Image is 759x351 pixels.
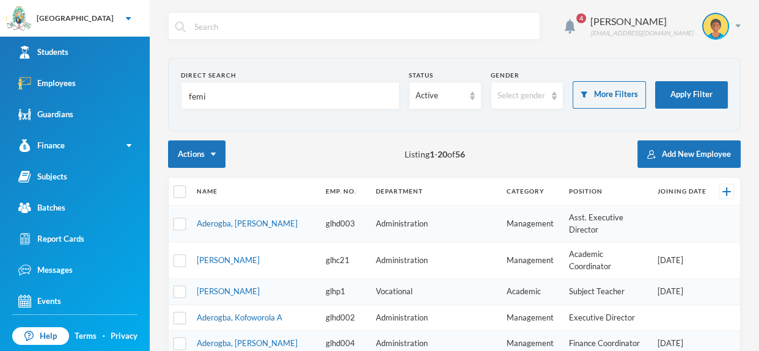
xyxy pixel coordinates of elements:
div: Employees [18,77,76,90]
img: logo [7,7,31,31]
th: Name [191,178,319,206]
span: Listing - of [405,148,465,161]
div: Events [18,295,61,308]
td: Vocational [369,279,500,305]
div: Active [416,90,464,102]
button: Actions [168,140,226,168]
div: [GEOGRAPHIC_DATA] [37,13,114,24]
a: [PERSON_NAME] [197,255,260,265]
div: Subjects [18,170,67,183]
div: Finance [18,139,65,152]
td: Academic Coordinator [562,242,651,279]
td: glhp1 [319,279,369,305]
div: [PERSON_NAME] [590,14,693,29]
div: Select gender [497,90,546,102]
button: Add New Employee [637,140,741,168]
a: [PERSON_NAME] [197,286,260,296]
th: Joining Date [651,178,713,206]
div: Students [18,46,68,59]
a: Privacy [111,330,137,342]
td: Administration [369,242,500,279]
div: Batches [18,201,65,214]
div: Status [409,71,482,80]
td: Executive Director [562,305,651,331]
div: Direct Search [181,71,400,80]
img: search [175,21,186,32]
b: 56 [455,149,465,159]
td: Subject Teacher [562,279,651,305]
img: + [722,187,731,196]
td: glhc21 [319,242,369,279]
div: Gender [491,71,563,80]
td: Administration [369,206,500,242]
a: Terms [75,330,97,342]
input: Name, Emp. No, Phone number, Email Address [188,82,393,110]
div: [EMAIL_ADDRESS][DOMAIN_NAME] [590,29,693,38]
b: 1 [430,149,435,159]
th: Position [562,178,651,206]
a: Help [12,327,69,346]
th: Department [369,178,500,206]
img: STUDENT [703,14,728,38]
a: Aderogba, [PERSON_NAME] [197,338,298,348]
td: Management [501,305,563,331]
td: [DATE] [651,242,713,279]
td: Asst. Executive Director [562,206,651,242]
div: · [103,330,105,342]
div: Messages [18,264,73,277]
a: Aderogba, Kofoworola A [197,313,282,322]
b: 20 [438,149,447,159]
div: Report Cards [18,233,84,245]
a: Aderogba, [PERSON_NAME] [197,219,298,228]
td: Management [501,206,563,242]
th: Category [501,178,563,206]
td: glhd002 [319,305,369,331]
td: Management [501,242,563,279]
span: 4 [576,13,586,23]
div: Guardians [18,108,73,121]
td: Administration [369,305,500,331]
input: Search [193,13,533,40]
button: More Filters [573,81,645,109]
td: glhd003 [319,206,369,242]
td: [DATE] [651,279,713,305]
button: Apply Filter [655,81,728,109]
th: Emp. No. [319,178,369,206]
td: Academic [501,279,563,305]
